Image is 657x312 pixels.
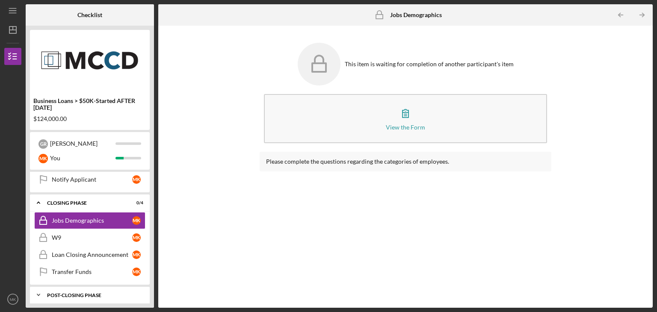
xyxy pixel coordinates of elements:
[34,229,145,246] a: W9MK
[50,151,115,165] div: You
[52,268,132,275] div: Transfer Funds
[33,97,146,111] div: Business Loans > $50K-Started AFTER [DATE]
[50,136,115,151] div: [PERSON_NAME]
[132,216,141,225] div: M K
[10,297,16,302] text: MK
[52,234,132,241] div: W9
[47,293,139,298] div: Post-Closing Phase
[266,158,545,165] div: Please complete the questions regarding the categories of employees.
[132,250,141,259] div: M K
[33,115,146,122] div: $124,000.00
[132,175,141,184] div: M K
[52,251,132,258] div: Loan Closing Announcement
[132,233,141,242] div: M K
[345,61,514,68] div: This item is waiting for completion of another participant's item
[77,12,102,18] b: Checklist
[47,200,122,206] div: Closing Phase
[30,34,150,85] img: Product logo
[4,291,21,308] button: MK
[34,171,145,188] a: Notify ApplicantMK
[34,263,145,280] a: Transfer FundsMK
[38,139,48,149] div: G R
[264,94,547,143] button: View the Form
[386,124,425,130] div: View the Form
[38,154,48,163] div: M K
[128,200,143,206] div: 0 / 4
[390,12,442,18] b: Jobs Demographics
[52,176,132,183] div: Notify Applicant
[34,212,145,229] a: Jobs DemographicsMK
[52,217,132,224] div: Jobs Demographics
[132,268,141,276] div: M K
[34,246,145,263] a: Loan Closing AnnouncementMK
